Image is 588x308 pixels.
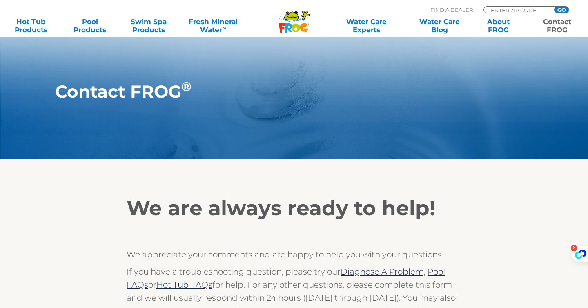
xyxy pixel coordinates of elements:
input: GO [554,7,569,13]
h2: We are always ready to help! [127,196,461,221]
sup: ∞ [222,25,226,31]
h1: Contact FROG [55,82,495,101]
a: ContactFROG [534,18,580,34]
a: Hot TubProducts [8,18,54,34]
a: Hot Tub FAQs [156,280,212,290]
a: Water CareExperts [329,18,403,34]
p: We appreciate your comments and are happy to help you with your questions [127,248,461,261]
input: Zip Code Form [490,7,545,13]
a: Water CareBlog [416,18,462,34]
a: PoolProducts [67,18,113,34]
sup: ® [181,79,192,94]
a: Diagnose A Problem, [341,267,425,277]
p: Find A Dealer [430,6,473,13]
a: Swim SpaProducts [126,18,171,34]
a: Fresh MineralWater∞ [185,18,242,34]
a: AboutFROG [475,18,521,34]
